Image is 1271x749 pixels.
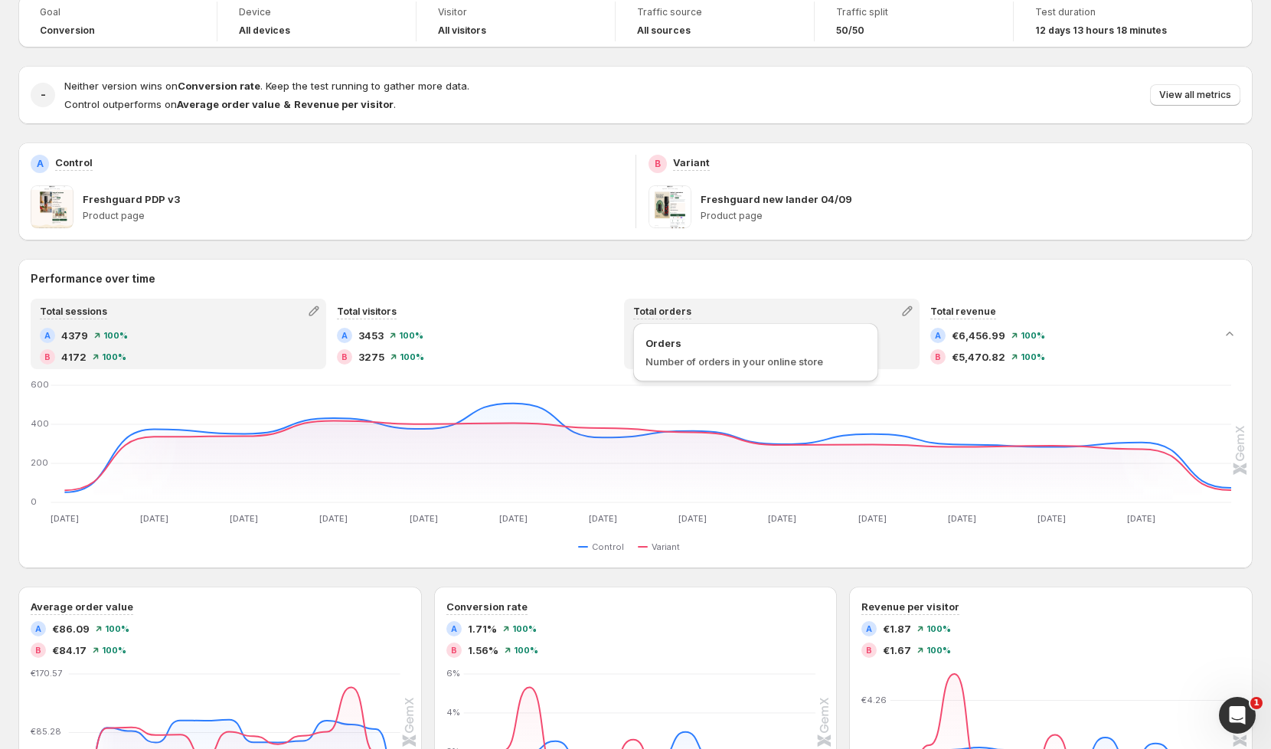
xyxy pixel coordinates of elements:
[866,624,872,633] h2: A
[61,328,88,343] span: 4379
[37,158,44,170] h2: A
[652,541,680,553] span: Variant
[239,6,394,18] span: Device
[1021,331,1045,340] span: 100 %
[858,513,887,524] text: [DATE]
[40,6,195,18] span: Goal
[52,643,87,658] span: €84.17
[64,98,396,110] span: Control outperforms on .
[83,210,623,222] p: Product page
[589,513,617,524] text: [DATE]
[52,621,90,636] span: €86.09
[861,599,959,614] h3: Revenue per visitor
[103,331,128,340] span: 100 %
[1250,697,1263,709] span: 1
[1035,5,1191,38] a: Test duration12 days 13 hours 18 minutes
[446,707,460,718] text: 4%
[930,306,996,317] span: Total revenue
[44,352,51,361] h2: B
[410,513,438,524] text: [DATE]
[678,513,707,524] text: [DATE]
[1021,352,1045,361] span: 100 %
[31,726,61,737] text: €85.28
[31,599,133,614] h3: Average order value
[952,349,1005,365] span: €5,470.82
[230,513,258,524] text: [DATE]
[44,331,51,340] h2: A
[883,643,911,658] span: €1.67
[358,328,384,343] span: 3453
[645,335,866,351] span: Orders
[177,98,280,110] strong: Average order value
[926,624,951,633] span: 100 %
[239,25,290,37] h4: All devices
[1037,513,1066,524] text: [DATE]
[836,5,992,38] a: Traffic split50/50
[31,496,37,507] text: 0
[35,646,41,655] h2: B
[319,513,348,524] text: [DATE]
[61,349,87,365] span: 4172
[637,5,792,38] a: Traffic sourceAll sources
[399,331,423,340] span: 100 %
[1219,697,1256,734] iframe: Intercom live chat
[645,355,823,368] span: Number of orders in your online store
[1219,323,1240,345] button: Collapse chart
[140,513,168,524] text: [DATE]
[701,210,1241,222] p: Product page
[512,624,537,633] span: 100 %
[1127,513,1155,524] text: [DATE]
[935,331,941,340] h2: A
[341,352,348,361] h2: B
[105,624,129,633] span: 100 %
[468,643,498,658] span: 1.56%
[358,349,384,365] span: 3275
[41,87,46,103] h2: -
[40,5,195,38] a: GoalConversion
[438,25,486,37] h4: All visitors
[1159,89,1231,101] span: View all metrics
[35,624,41,633] h2: A
[451,646,457,655] h2: B
[400,352,424,361] span: 100 %
[438,5,593,38] a: VisitorAll visitors
[51,513,79,524] text: [DATE]
[637,25,691,37] h4: All sources
[31,379,49,390] text: 600
[438,6,593,18] span: Visitor
[40,306,107,317] span: Total sessions
[294,98,394,110] strong: Revenue per visitor
[40,25,95,37] span: Conversion
[1035,6,1191,18] span: Test duration
[341,331,348,340] h2: A
[31,418,49,429] text: 400
[592,541,624,553] span: Control
[283,98,291,110] strong: &
[1150,84,1240,106] button: View all metrics
[64,80,469,92] span: Neither version wins on . Keep the test running to gather more data.
[31,457,48,468] text: 200
[446,668,460,679] text: 6%
[178,80,260,92] strong: Conversion rate
[499,513,528,524] text: [DATE]
[468,621,497,636] span: 1.71%
[1035,25,1167,37] span: 12 days 13 hours 18 minutes
[578,538,630,556] button: Control
[836,6,992,18] span: Traffic split
[637,6,792,18] span: Traffic source
[935,352,941,361] h2: B
[948,513,976,524] text: [DATE]
[446,599,528,614] h3: Conversion rate
[337,306,397,317] span: Total visitors
[83,191,180,207] p: Freshguard PDP v3
[633,306,691,317] span: Total orders
[31,271,1240,286] h2: Performance over time
[866,646,872,655] h2: B
[451,624,457,633] h2: A
[655,158,661,170] h2: B
[926,646,951,655] span: 100 %
[31,668,62,679] text: €170.57
[31,185,74,228] img: Freshguard PDP v3
[638,538,686,556] button: Variant
[102,646,126,655] span: 100 %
